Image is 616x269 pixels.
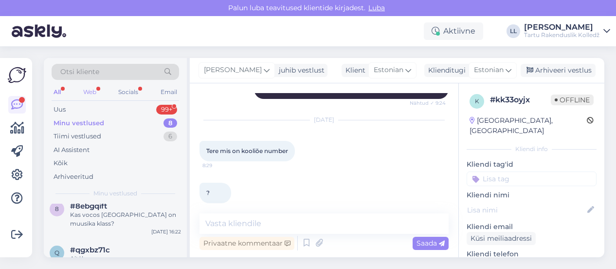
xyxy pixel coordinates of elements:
[467,249,597,259] p: Kliendi telefon
[470,115,587,136] div: [GEOGRAPHIC_DATA], [GEOGRAPHIC_DATA]
[199,115,449,124] div: [DATE]
[70,202,107,211] span: #8ebgqift
[54,105,66,115] div: Uus
[206,189,210,196] span: ?
[8,66,26,84] img: Askly Logo
[474,65,504,76] span: Estonian
[163,118,177,128] div: 8
[54,118,104,128] div: Minu vestlused
[275,65,325,76] div: juhib vestlust
[55,205,59,212] span: 8
[551,95,594,105] span: Offline
[374,65,403,76] span: Estonian
[467,172,597,186] input: Lisa tag
[206,147,288,154] span: Tere mis on kooliõe number
[524,23,610,39] a: [PERSON_NAME]Tartu Rakenduslik Kolledž
[54,249,59,256] span: q
[70,211,181,228] div: Kas vocos [GEOGRAPHIC_DATA] on muusika klass?
[93,189,137,198] span: Minu vestlused
[70,254,181,263] div: Aitäh
[116,86,140,98] div: Socials
[490,94,551,106] div: # kk33oyjx
[54,132,101,141] div: Tiimi vestlused
[424,22,483,40] div: Aktiivne
[365,3,388,12] span: Luba
[409,99,446,107] span: Nähtud ✓ 9:24
[54,172,93,182] div: Arhiveeritud
[467,190,597,200] p: Kliendi nimi
[507,24,520,38] div: LL
[524,31,599,39] div: Tartu Rakenduslik Kolledž
[54,145,90,155] div: AI Assistent
[204,65,262,76] span: [PERSON_NAME]
[81,86,98,98] div: Web
[417,239,445,248] span: Saada
[54,158,68,168] div: Kõik
[342,65,365,76] div: Klient
[467,145,597,154] div: Kliendi info
[467,232,536,245] div: Küsi meiliaadressi
[521,64,596,77] div: Arhiveeri vestlus
[199,237,294,250] div: Privaatne kommentaar
[151,228,181,235] div: [DATE] 16:22
[156,105,177,115] div: 99+
[202,162,239,169] span: 8:29
[467,159,597,170] p: Kliendi tag'id
[60,67,99,77] span: Otsi kliente
[70,246,110,254] span: #qgxbz71c
[424,65,466,76] div: Klienditugi
[159,86,179,98] div: Email
[475,97,479,105] span: k
[524,23,599,31] div: [PERSON_NAME]
[163,132,177,141] div: 6
[52,86,63,98] div: All
[467,222,597,232] p: Kliendi email
[202,204,239,211] span: 8:32
[467,205,585,215] input: Lisa nimi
